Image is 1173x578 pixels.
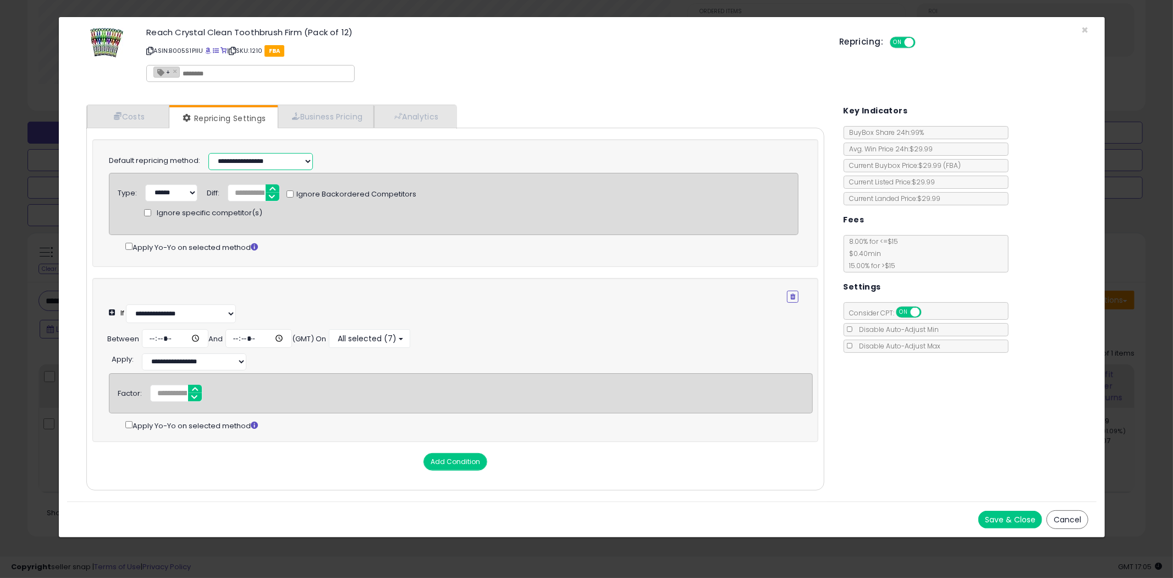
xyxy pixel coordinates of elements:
[844,128,924,137] span: BuyBox Share 24h: 99%
[844,249,882,258] span: $0.40 min
[87,105,169,128] a: Costs
[90,28,123,58] img: 61rAE86FfBL._SL60_.jpg
[112,351,134,365] div: :
[844,194,941,203] span: Current Landed Price: $29.99
[125,241,798,253] div: Apply Yo-Yo on selected method
[294,189,416,200] span: Ignore Backordered Competitors
[844,104,908,118] h5: Key Indicators
[208,334,223,345] div: And
[897,308,911,317] span: ON
[336,333,396,344] span: All selected (7)
[423,453,487,471] button: Add Condition
[944,161,961,170] span: ( FBA )
[844,280,881,294] h5: Settings
[844,213,864,227] h5: Fees
[118,385,142,399] div: Factor:
[207,184,219,199] div: Diff:
[265,45,285,57] span: FBA
[891,38,905,47] span: ON
[278,105,374,128] a: Business Pricing
[292,334,326,345] div: (GMT) On
[107,334,139,345] div: Between
[157,208,262,219] span: Ignore specific competitor(s)
[154,67,170,77] span: +
[844,308,936,318] span: Consider CPT:
[854,325,939,334] span: Disable Auto-Adjust Min
[205,46,211,55] a: BuyBox page
[125,419,813,431] div: Apply Yo-Yo on selected method
[854,341,941,351] span: Disable Auto-Adjust Max
[790,293,795,300] i: Remove Condition
[1081,22,1088,38] span: ×
[844,237,899,270] span: 8.00 % for <= $15
[173,66,179,76] a: ×
[1047,510,1088,529] button: Cancel
[844,261,896,270] span: 15.00 % for > $15
[844,177,935,187] span: Current Listed Price: $29.99
[374,105,455,128] a: Analytics
[844,144,933,154] span: Avg. Win Price 24h: $29.99
[109,156,200,166] label: Default repricing method:
[919,308,937,317] span: OFF
[919,161,961,170] span: $29.99
[169,107,277,129] a: Repricing Settings
[118,184,137,199] div: Type:
[914,38,932,47] span: OFF
[112,354,132,364] span: Apply
[839,37,883,46] h5: Repricing:
[146,42,823,59] p: ASIN: B005S1PIIU | SKU: 1210
[146,28,823,36] h3: Reach Crystal Clean Toothbrush Firm (Pack of 12)
[978,511,1042,528] button: Save & Close
[221,46,227,55] a: Your listing only
[213,46,219,55] a: All offer listings
[844,161,961,170] span: Current Buybox Price:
